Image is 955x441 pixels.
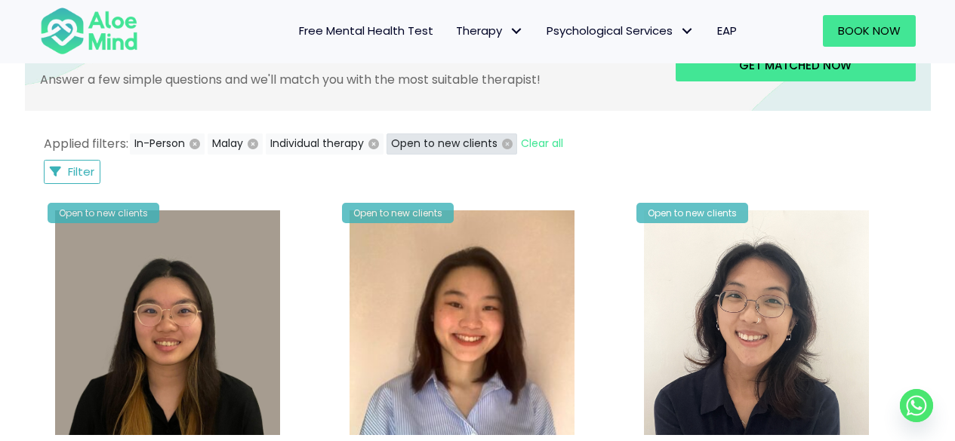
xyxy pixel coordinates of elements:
[706,15,748,47] a: EAP
[55,210,280,435] img: Profile – Xin Yi
[456,23,524,38] span: Therapy
[717,23,737,38] span: EAP
[739,57,852,73] span: Get matched now
[299,23,433,38] span: Free Mental Health Test
[823,15,916,47] a: Book Now
[158,15,748,47] nav: Menu
[900,389,933,422] a: Whatsapp
[40,71,653,88] p: Answer a few simple questions and we'll match you with the most suitable therapist!
[838,23,901,38] span: Book Now
[506,20,528,42] span: Therapy: submenu
[266,133,384,155] button: Individual therapy
[48,203,159,223] div: Open to new clients
[520,133,564,155] button: Clear all
[130,133,205,155] button: In-Person
[445,15,535,47] a: TherapyTherapy: submenu
[387,133,517,155] button: Open to new clients
[44,135,128,152] span: Applied filters:
[350,210,575,435] img: Kah Mun-profile-crop-300×300
[44,160,101,184] button: Filter Listings
[636,203,748,223] div: Open to new clients
[288,15,445,47] a: Free Mental Health Test
[208,133,263,155] button: Malay
[644,210,869,435] img: Emelyne Counsellor
[547,23,695,38] span: Psychological Services
[40,6,138,56] img: Aloe mind Logo
[68,164,94,179] span: Filter
[676,50,916,81] a: Get matched now
[535,15,706,47] a: Psychological ServicesPsychological Services: submenu
[342,203,454,223] div: Open to new clients
[676,20,698,42] span: Psychological Services: submenu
